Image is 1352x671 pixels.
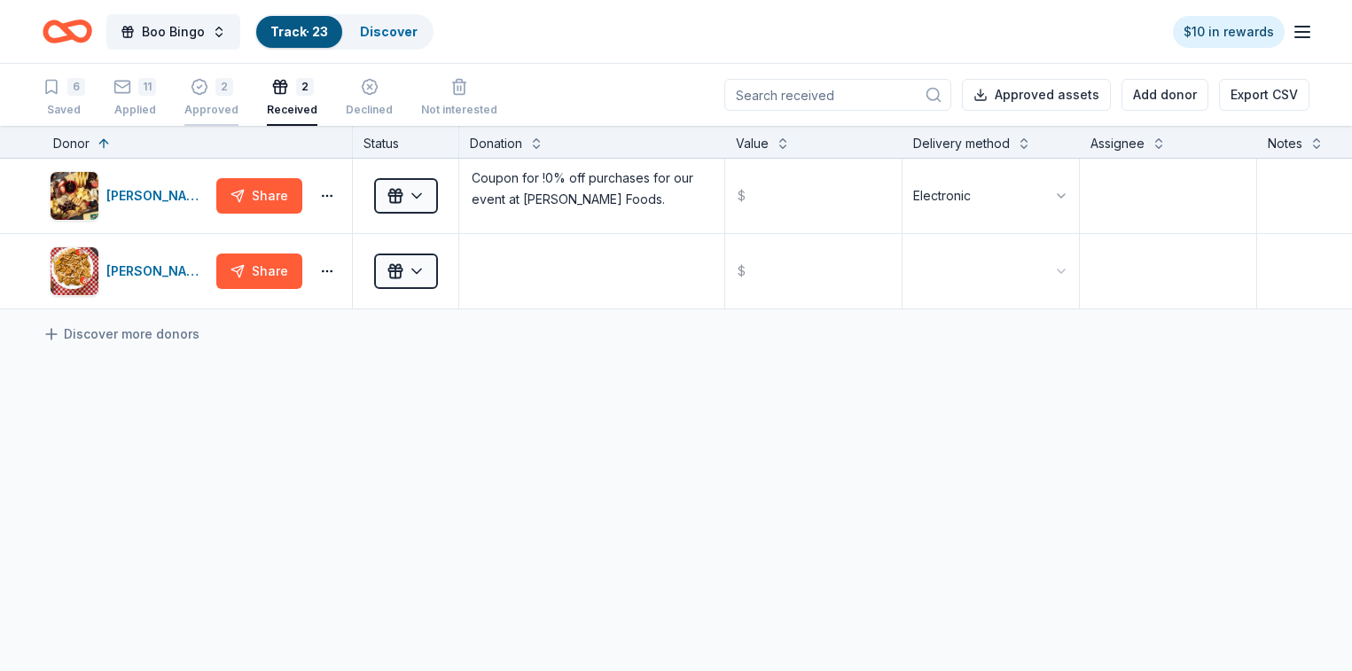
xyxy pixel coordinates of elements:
[1173,16,1285,48] a: $10 in rewards
[51,172,98,220] img: Image for Gordon Food Service Store
[913,133,1010,154] div: Delivery method
[113,103,156,117] div: Applied
[736,133,769,154] div: Value
[1121,79,1208,111] button: Add donor
[184,103,238,117] div: Approved
[138,78,156,96] div: 11
[1268,133,1302,154] div: Notes
[346,103,393,117] div: Declined
[267,71,317,126] button: 2Received
[346,71,393,126] button: Declined
[106,261,209,282] div: [PERSON_NAME] Partners, Inc. - [PERSON_NAME]
[1219,79,1309,111] button: Export CSV
[113,71,156,126] button: 11Applied
[360,24,418,39] a: Discover
[106,14,240,50] button: Boo Bingo
[184,71,238,126] button: 2Approved
[461,160,723,231] textarea: Coupon for !0% off purchases for our event at [PERSON_NAME] Foods.
[254,14,434,50] button: Track· 23Discover
[67,78,85,96] div: 6
[1090,133,1145,154] div: Assignee
[50,246,209,296] button: Image for Johnson Partners, Inc. - McDonald's [PERSON_NAME] Partners, Inc. - [PERSON_NAME]
[267,103,317,117] div: Received
[296,78,314,96] div: 2
[215,78,233,96] div: 2
[51,247,98,295] img: Image for Johnson Partners, Inc. - McDonald's
[43,103,85,117] div: Saved
[50,171,209,221] button: Image for Gordon Food Service Store[PERSON_NAME] Food Service Store
[53,133,90,154] div: Donor
[470,133,522,154] div: Donation
[106,185,209,207] div: [PERSON_NAME] Food Service Store
[270,24,328,39] a: Track· 23
[43,11,92,52] a: Home
[142,21,205,43] span: Boo Bingo
[421,103,497,117] div: Not interested
[353,126,459,158] div: Status
[962,79,1111,111] button: Approved assets
[43,71,85,126] button: 6Saved
[216,254,302,289] button: Share
[216,178,302,214] button: Share
[421,71,497,126] button: Not interested
[724,79,951,111] input: Search received
[43,324,199,345] a: Discover more donors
